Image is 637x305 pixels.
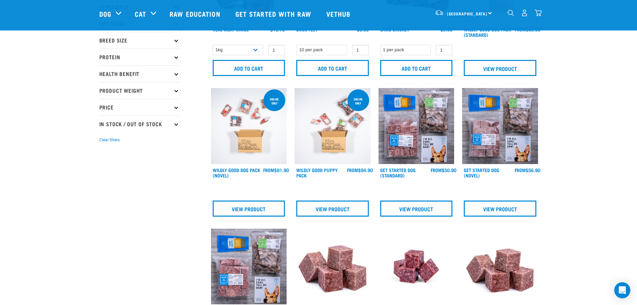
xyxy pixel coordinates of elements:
p: Product Weight [99,82,180,99]
img: home-icon-1@2x.png [508,10,514,16]
img: home-icon@2x.png [535,9,542,16]
img: ?1041 RE Lamb Mix 01 [462,229,538,305]
img: NSP Dog Standard Update [379,88,454,164]
img: NPS Puppy Update [211,229,287,305]
button: Clear filters [99,137,120,143]
a: View Product [464,60,536,76]
input: Add to cart [296,60,369,76]
div: $94.90 [347,167,373,173]
input: 1 [352,45,369,55]
img: user.png [521,9,528,16]
p: Protein [99,49,180,65]
p: In Stock / Out Of Stock [99,116,180,132]
p: Price [99,99,180,116]
p: Health Benefit [99,65,180,82]
a: View Product [464,201,536,217]
div: $91.90 [263,167,289,173]
img: NSP Dog Novel Update [462,88,538,164]
input: Add to cart [213,60,285,76]
input: Add to cart [380,60,453,76]
img: Puppy 0 2sec [295,88,370,164]
a: Get Started Dog (Novel) [464,169,499,176]
span: FROM [515,169,526,171]
a: View Product [296,201,369,217]
img: Dog Novel 0 2sec [211,88,287,164]
div: Open Intercom Messenger [614,282,630,298]
img: van-moving.png [435,10,444,16]
a: Raw Education [163,0,228,27]
a: View Product [380,201,453,217]
div: Online Only [347,94,369,108]
a: Wildly Good Dog Pack (Novel) [213,169,260,176]
a: Vethub [320,0,359,27]
input: 1 [436,45,452,55]
p: Breed Size [99,32,180,49]
span: FROM [431,169,442,171]
a: Get Started Dog (Standard) [380,169,416,176]
a: View Product [213,201,285,217]
a: Cat [135,9,146,19]
span: FROM [263,169,274,171]
a: Wildly Good Puppy Pack [296,169,338,176]
a: Get started with Raw [229,0,320,27]
a: Dog [99,9,111,19]
span: [GEOGRAPHIC_DATA] [447,12,488,15]
div: $50.90 [431,167,456,173]
div: Online Only [263,94,285,108]
div: $56.90 [515,167,540,173]
img: Pile Of Cubed Chicken Wild Meat Mix [295,229,370,305]
input: 1 [268,45,285,55]
img: Chicken Venison mix 1655 [379,229,454,305]
span: FROM [347,169,358,171]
